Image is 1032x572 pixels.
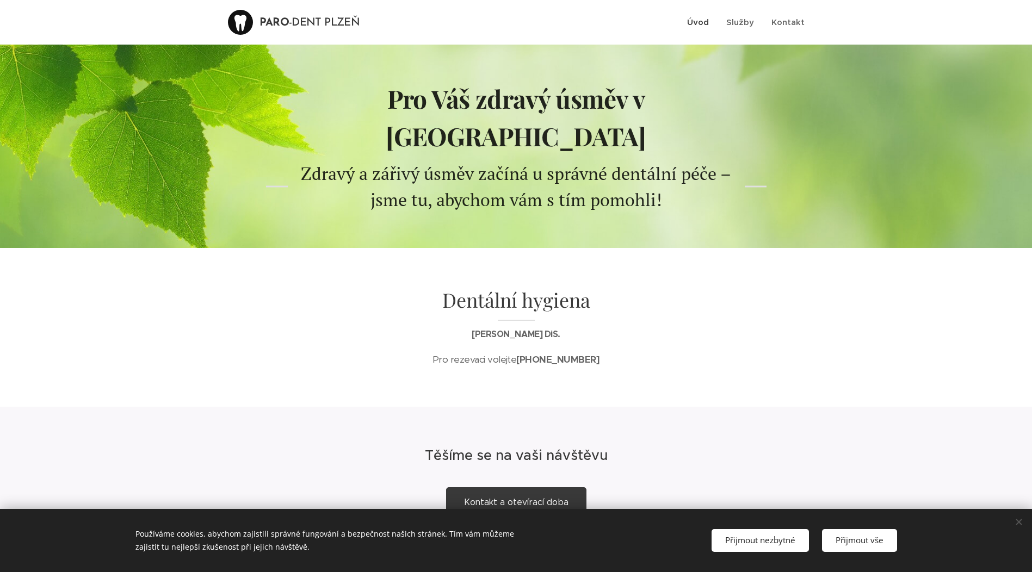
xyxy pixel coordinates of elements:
span: Přijmout vše [836,534,883,545]
span: Zdravý a zářivý úsměv začíná u správné dentální péče – jsme tu, abychom vám s tím pomohli! [301,162,731,211]
strong: Pro Váš zdravý úsměv v [GEOGRAPHIC_DATA] [386,82,646,153]
button: Přijmout vše [822,529,897,551]
span: Kontakt a otevírací doba [464,497,568,507]
ul: Menu [684,9,805,36]
div: Používáme cookies, abychom zajistili správné fungování a bezpečnost našich stránek. Tím vám můžem... [135,520,554,561]
a: Kontakt a otevírací doba [446,487,586,518]
h1: Dentální hygiena [299,287,734,321]
span: Přijmout nezbytné [725,534,795,545]
button: Přijmout nezbytné [712,529,809,551]
span: Kontakt [771,17,805,27]
strong: [PHONE_NUMBER] [516,353,600,365]
p: Pro rezevaci volejte [299,352,734,368]
h2: Těšíme se na vaši návštěvu [299,446,734,464]
strong: [PERSON_NAME] DiS. [472,328,560,340]
span: Služby [726,17,754,27]
span: Úvod [687,17,709,27]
